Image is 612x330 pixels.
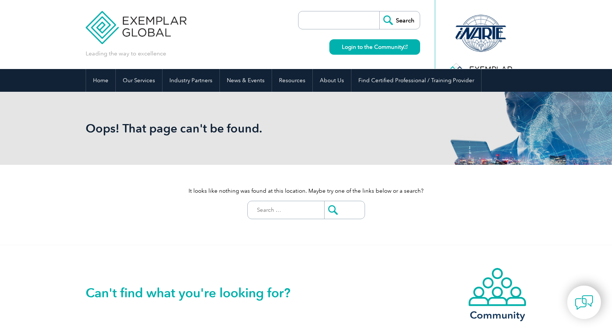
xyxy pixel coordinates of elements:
a: Industry Partners [162,69,219,92]
img: open_square.png [404,45,408,49]
a: Resources [272,69,312,92]
p: It looks like nothing was found at this location. Maybe try one of the links below or a search? [86,187,527,195]
h1: Oops! That page can't be found. [86,121,368,135]
h2: Can't find what you're looking for? [86,287,306,299]
img: contact-chat.png [575,293,593,312]
input: Submit [324,201,365,219]
a: Find Certified Professional / Training Provider [351,69,481,92]
a: About Us [313,69,351,92]
a: News & Events [220,69,272,92]
img: icon-community.webp [468,267,527,307]
input: Search [379,11,420,29]
a: Our Services [116,69,162,92]
a: Login to the Community [329,39,420,55]
p: Leading the way to excellence [86,50,166,58]
a: Home [86,69,115,92]
h3: Community [468,311,527,320]
a: Community [468,267,527,320]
